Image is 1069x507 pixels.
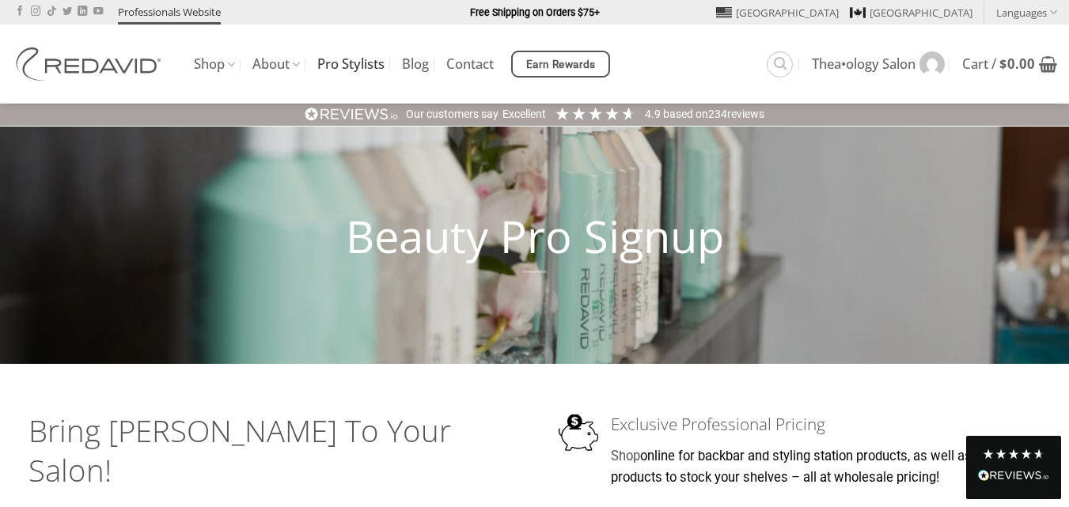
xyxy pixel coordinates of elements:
a: Follow on LinkedIn [78,6,87,17]
span: Based on [663,108,708,120]
a: View cart [962,47,1057,81]
span: reviews [727,108,764,120]
a: About [252,49,300,80]
a: Languages [996,1,1057,24]
div: Read All Reviews [966,436,1061,499]
a: [GEOGRAPHIC_DATA] [716,1,839,25]
a: Blog [402,50,429,78]
a: Thea•ology Salon [812,44,945,85]
strong: Free Shipping on Orders $75+ [470,6,600,18]
a: Earn Rewards [511,51,610,78]
a: [GEOGRAPHIC_DATA] [850,1,972,25]
span: Thea•ology Salon [812,58,915,70]
strong: Beauty Pro Signup [346,206,724,266]
span: 234 [708,108,727,120]
a: Search [767,51,793,78]
div: Excellent [502,107,546,123]
p: online for backbar and styling station products, as well as retail products to stock your shelves... [611,446,1041,488]
h3: Exclusive Professional Pricing [611,411,1041,437]
a: Follow on TikTok [47,6,56,17]
img: REVIEWS.io [978,470,1049,481]
h2: Bring [PERSON_NAME] To Your Salon! [28,411,511,490]
span: Cart / [962,58,1035,70]
a: Follow on Facebook [15,6,25,17]
span: $ [999,55,1007,73]
div: Our customers say [406,107,498,123]
a: Follow on YouTube [93,6,103,17]
bdi: 0.00 [999,55,1035,73]
a: Shop [194,49,235,80]
a: Contact [446,50,494,78]
img: REVIEWS.io [305,107,398,122]
span: 4.9 [645,108,663,120]
span: Earn Rewards [526,56,596,74]
div: 4.8 Stars [982,448,1045,460]
img: REDAVID Salon Products | United States [12,47,170,81]
div: 4.91 Stars [554,105,637,122]
div: Read All Reviews [978,467,1049,487]
a: Shop [611,448,640,463]
a: Follow on Twitter [63,6,72,17]
a: Follow on Instagram [31,6,40,17]
a: Pro Stylists [317,50,385,78]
